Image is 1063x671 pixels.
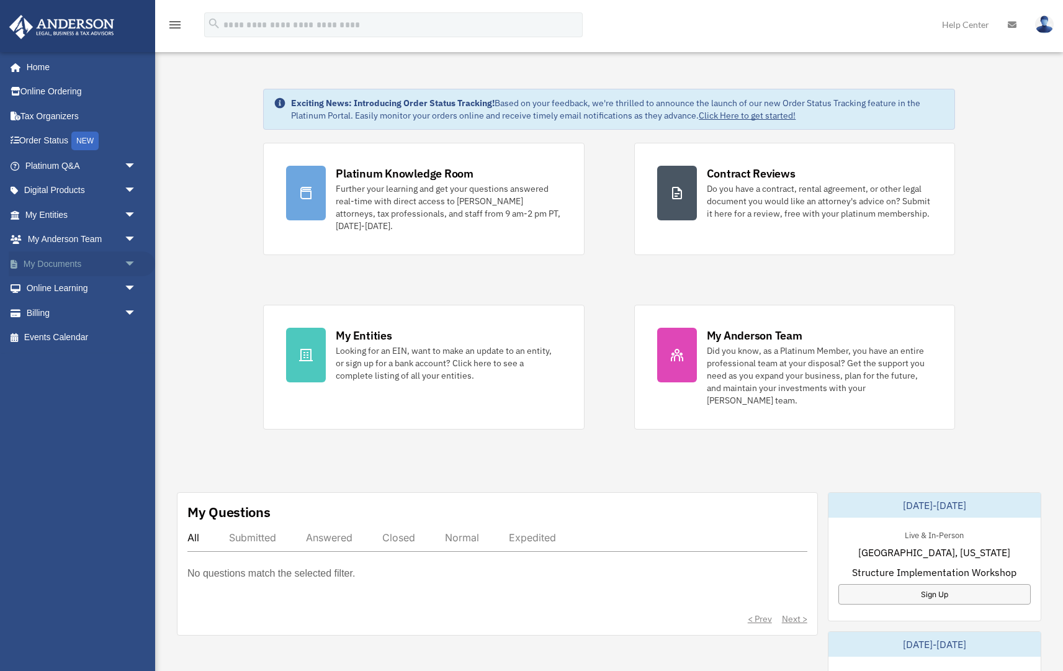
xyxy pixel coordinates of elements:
[124,300,149,326] span: arrow_drop_down
[336,345,561,382] div: Looking for an EIN, want to make an update to an entity, or sign up for a bank account? Click her...
[707,328,802,343] div: My Anderson Team
[306,531,352,544] div: Answered
[9,128,155,154] a: Order StatusNEW
[1035,16,1054,34] img: User Pic
[124,202,149,228] span: arrow_drop_down
[263,143,584,255] a: Platinum Knowledge Room Further your learning and get your questions answered real-time with dire...
[187,503,271,521] div: My Questions
[124,178,149,204] span: arrow_drop_down
[9,178,155,203] a: Digital Productsarrow_drop_down
[509,531,556,544] div: Expedited
[9,55,149,79] a: Home
[707,182,932,220] div: Do you have a contract, rental agreement, or other legal document you would like an attorney's ad...
[828,493,1041,518] div: [DATE]-[DATE]
[229,531,276,544] div: Submitted
[9,251,155,276] a: My Documentsarrow_drop_down
[124,227,149,253] span: arrow_drop_down
[9,227,155,252] a: My Anderson Teamarrow_drop_down
[699,110,796,121] a: Click Here to get started!
[124,153,149,179] span: arrow_drop_down
[263,305,584,430] a: My Entities Looking for an EIN, want to make an update to an entity, or sign up for a bank accoun...
[71,132,99,150] div: NEW
[291,97,495,109] strong: Exciting News: Introducing Order Status Tracking!
[187,531,199,544] div: All
[858,545,1010,560] span: [GEOGRAPHIC_DATA], [US_STATE]
[9,153,155,178] a: Platinum Q&Aarrow_drop_down
[895,528,974,541] div: Live & In-Person
[291,97,944,122] div: Based on your feedback, we're thrilled to announce the launch of our new Order Status Tracking fe...
[9,202,155,227] a: My Entitiesarrow_drop_down
[124,251,149,277] span: arrow_drop_down
[707,166,796,181] div: Contract Reviews
[382,531,415,544] div: Closed
[9,325,155,350] a: Events Calendar
[634,305,955,430] a: My Anderson Team Did you know, as a Platinum Member, you have an entire professional team at your...
[445,531,479,544] div: Normal
[9,79,155,104] a: Online Ordering
[124,276,149,302] span: arrow_drop_down
[9,104,155,128] a: Tax Organizers
[168,22,182,32] a: menu
[207,17,221,30] i: search
[336,166,473,181] div: Platinum Knowledge Room
[852,565,1016,580] span: Structure Implementation Workshop
[168,17,182,32] i: menu
[838,584,1031,605] a: Sign Up
[707,345,932,407] div: Did you know, as a Platinum Member, you have an entire professional team at your disposal? Get th...
[6,15,118,39] img: Anderson Advisors Platinum Portal
[828,632,1041,657] div: [DATE]-[DATE]
[9,300,155,325] a: Billingarrow_drop_down
[187,565,355,582] p: No questions match the selected filter.
[336,182,561,232] div: Further your learning and get your questions answered real-time with direct access to [PERSON_NAM...
[9,276,155,301] a: Online Learningarrow_drop_down
[634,143,955,255] a: Contract Reviews Do you have a contract, rental agreement, or other legal document you would like...
[336,328,392,343] div: My Entities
